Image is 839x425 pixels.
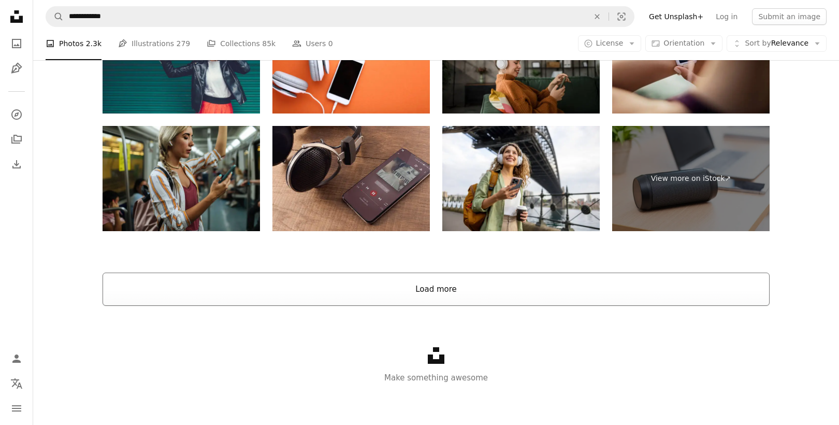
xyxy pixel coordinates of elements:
img: Smartphone with headphones on orange background [272,9,430,114]
a: Explore [6,104,27,125]
button: Visual search [609,7,634,26]
span: Sort by [745,39,771,47]
a: Illustrations 279 [118,27,190,60]
a: View more on iStock↗ [612,126,770,231]
span: 85k [262,38,276,49]
a: Users 0 [292,27,333,60]
img: Tourist sightseeing in Sydney under the Harbor Bridge [442,126,600,231]
a: Log in / Sign up [6,348,27,369]
a: Illustrations [6,58,27,79]
form: Find visuals sitewide [46,6,634,27]
button: Submit an image [752,8,827,25]
button: License [578,35,642,52]
span: License [596,39,624,47]
img: Take relaxation with you [272,126,430,231]
img: Excited young woman listening to music on wireless headphones over a mobile app while sitting on ... [442,9,600,114]
img: Woman Looking At Her Smart Watch for a pulse trace [612,9,770,114]
a: Collections [6,129,27,150]
button: Load more [103,273,770,306]
img: Alone time in the subway [103,126,260,231]
a: Home — Unsplash [6,6,27,29]
a: Get Unsplash+ [643,8,710,25]
img: Gen Z girl enjoying disco music [103,9,260,114]
span: Orientation [663,39,704,47]
button: Orientation [645,35,722,52]
button: Clear [586,7,609,26]
a: Log in [710,8,744,25]
button: Search Unsplash [46,7,64,26]
p: Make something awesome [33,372,839,384]
button: Sort byRelevance [727,35,827,52]
button: Language [6,373,27,394]
span: 279 [177,38,191,49]
button: Menu [6,398,27,419]
span: 0 [328,38,333,49]
a: Collections 85k [207,27,276,60]
a: Photos [6,33,27,54]
span: Relevance [745,38,808,49]
a: Download History [6,154,27,175]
